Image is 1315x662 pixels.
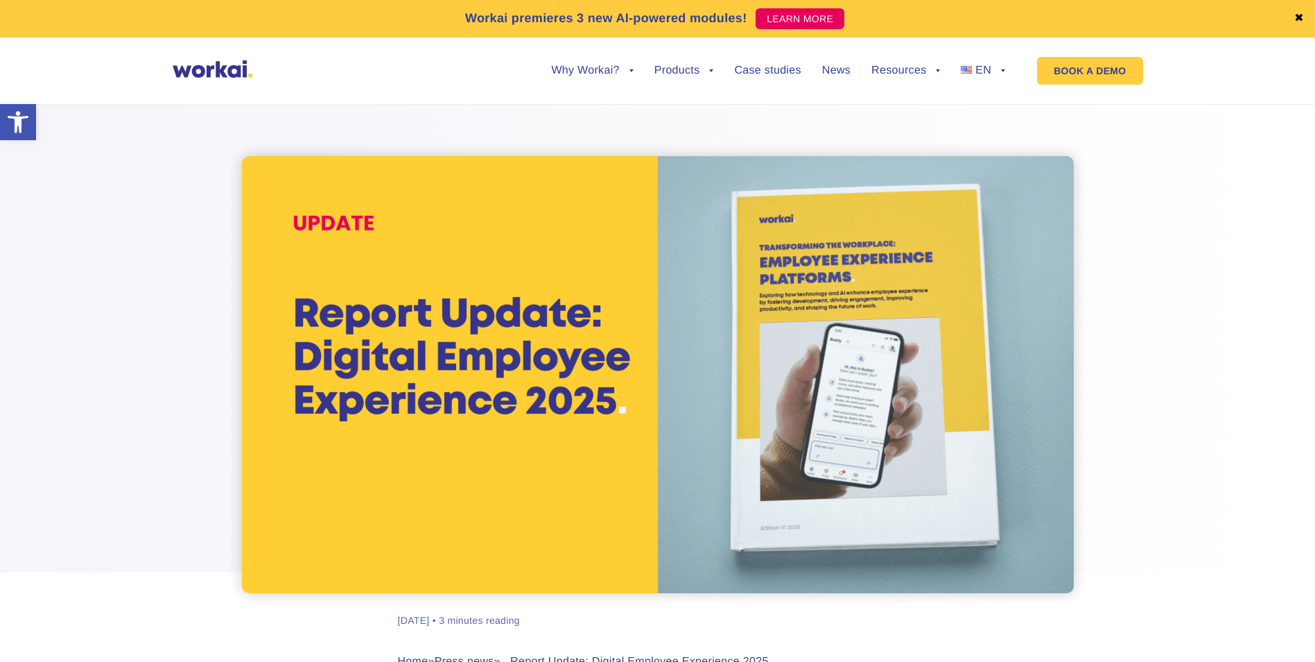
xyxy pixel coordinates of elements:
a: Case studies [734,65,801,76]
a: Resources [871,65,940,76]
a: LEARN MORE [756,8,844,29]
a: Products [654,65,714,76]
a: ✖ [1294,13,1304,24]
a: BOOK A DEMO [1037,57,1142,85]
span: EN [975,65,991,76]
div: [DATE] • 3 minutes reading [398,614,520,627]
a: News [822,65,851,76]
a: Why Workai? [551,65,633,76]
p: Workai premieres 3 new AI-powered modules! [465,9,747,28]
a: EN [961,65,1005,76]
